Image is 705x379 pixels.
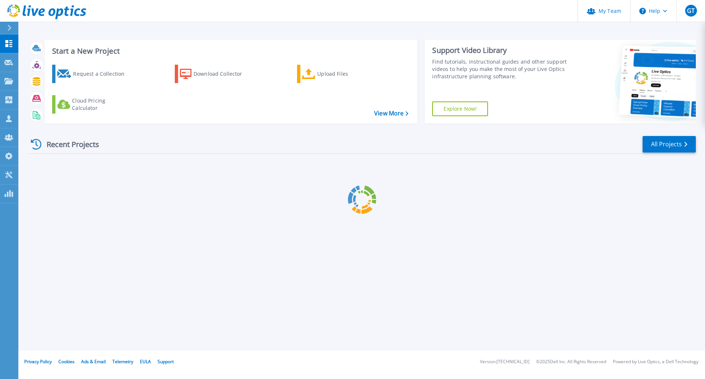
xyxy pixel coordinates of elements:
a: Support [158,358,174,365]
a: Telemetry [112,358,133,365]
div: Support Video Library [432,46,570,55]
div: Upload Files [317,67,376,81]
a: Explore Now! [432,101,488,116]
div: Download Collector [194,67,252,81]
a: Cookies [58,358,75,365]
a: All Projects [643,136,696,153]
div: Find tutorials, instructional guides and other support videos to help you make the most of your L... [432,58,570,80]
div: Request a Collection [73,67,132,81]
li: Version: [TECHNICAL_ID] [480,360,529,364]
a: Privacy Policy [24,358,52,365]
li: © 2025 Dell Inc. All Rights Reserved [536,360,606,364]
div: Cloud Pricing Calculator [72,97,131,112]
span: GT [687,8,695,14]
a: Upload Files [297,65,379,83]
a: View More [374,110,408,117]
a: Ads & Email [81,358,106,365]
h3: Start a New Project [52,47,408,55]
a: EULA [140,358,151,365]
div: Recent Projects [28,135,109,153]
li: Powered by Live Optics, a Dell Technology [613,360,698,364]
a: Cloud Pricing Calculator [52,95,134,114]
a: Request a Collection [52,65,134,83]
a: Download Collector [175,65,257,83]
